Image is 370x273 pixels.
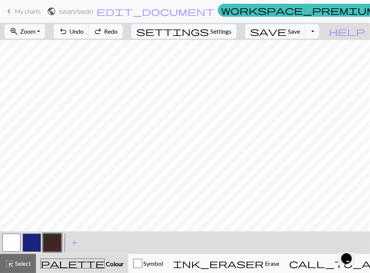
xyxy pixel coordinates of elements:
[128,254,168,273] button: Symbol
[288,28,300,35] span: Save
[5,24,45,39] button: Zoom
[41,258,104,269] span: palette
[59,26,68,37] span: undo
[5,5,41,18] a: My charts
[131,24,236,39] button: SettingsSettings
[168,254,284,273] button: Erase
[93,26,103,37] span: redo
[105,260,124,267] span: Colour
[142,260,163,267] span: Symbol
[96,6,215,17] span: edit_document
[136,27,209,36] i: Settings
[20,28,36,35] span: Zoom
[173,258,264,269] span: ink_eraser
[5,6,14,17] span: keyboard_arrow_left
[59,7,93,16] h2: swan / swan
[9,26,19,37] span: zoom_in
[245,24,305,39] button: Save
[250,26,286,37] span: save
[104,28,118,35] span: Redo
[136,26,209,37] span: settings
[5,258,14,269] span: highlight_alt
[15,8,41,15] span: My charts
[264,260,279,267] span: Erase
[54,24,89,39] button: Undo
[210,27,232,36] span: Settings
[69,28,84,35] span: Undo
[329,26,365,37] span: help
[36,254,128,273] button: Colour
[47,6,56,17] span: public
[338,243,362,265] iframe: chat widget
[14,260,31,267] span: Select
[70,237,79,248] span: add
[89,24,123,39] button: Redo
